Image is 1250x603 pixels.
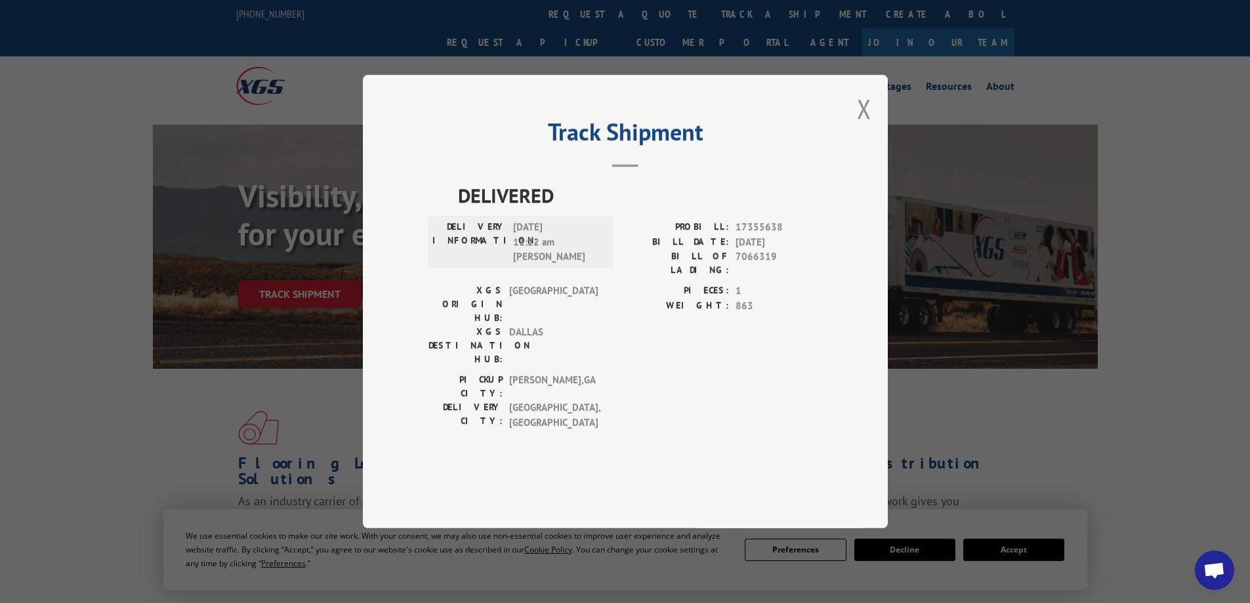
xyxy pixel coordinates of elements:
[736,235,822,250] span: [DATE]
[428,400,503,430] label: DELIVERY CITY:
[857,91,871,126] button: Close modal
[625,235,729,250] label: BILL DATE:
[428,283,503,325] label: XGS ORIGIN HUB:
[458,180,822,210] span: DELIVERED
[432,220,507,264] label: DELIVERY INFORMATION:
[428,373,503,400] label: PICKUP CITY:
[625,299,729,314] label: WEIGHT:
[509,283,598,325] span: [GEOGRAPHIC_DATA]
[509,400,598,430] span: [GEOGRAPHIC_DATA] , [GEOGRAPHIC_DATA]
[428,325,503,366] label: XGS DESTINATION HUB:
[509,373,598,400] span: [PERSON_NAME] , GA
[1195,551,1234,590] div: Open chat
[428,123,822,148] h2: Track Shipment
[509,325,598,366] span: DALLAS
[625,283,729,299] label: PIECES:
[736,299,822,314] span: 863
[736,249,822,277] span: 7066319
[625,220,729,235] label: PROBILL:
[625,249,729,277] label: BILL OF LADING:
[736,283,822,299] span: 1
[513,220,602,264] span: [DATE] 11:22 am [PERSON_NAME]
[736,220,822,235] span: 17355638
